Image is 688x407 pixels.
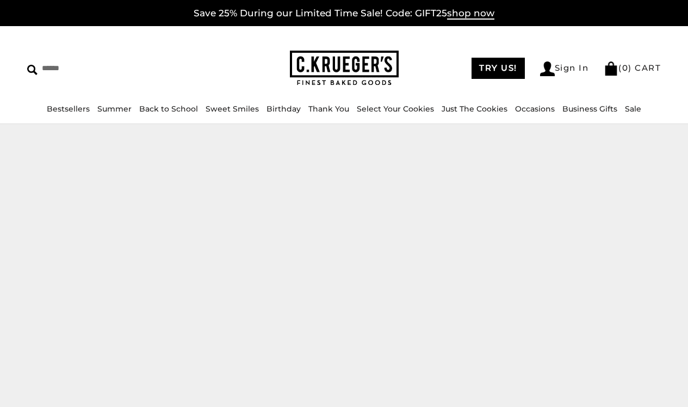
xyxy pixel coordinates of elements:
[447,8,494,20] span: shop now
[540,61,589,76] a: Sign In
[472,58,525,79] a: TRY US!
[442,104,507,114] a: Just The Cookies
[540,61,555,76] img: Account
[266,104,301,114] a: Birthday
[604,63,661,73] a: (0) CART
[357,104,434,114] a: Select Your Cookies
[206,104,259,114] a: Sweet Smiles
[604,61,618,76] img: Bag
[194,8,494,20] a: Save 25% During our Limited Time Sale! Code: GIFT25shop now
[27,60,172,77] input: Search
[97,104,132,114] a: Summer
[139,104,198,114] a: Back to School
[27,65,38,75] img: Search
[47,104,90,114] a: Bestsellers
[625,104,641,114] a: Sale
[622,63,629,73] span: 0
[515,104,555,114] a: Occasions
[562,104,617,114] a: Business Gifts
[308,104,349,114] a: Thank You
[290,51,399,86] img: C.KRUEGER'S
